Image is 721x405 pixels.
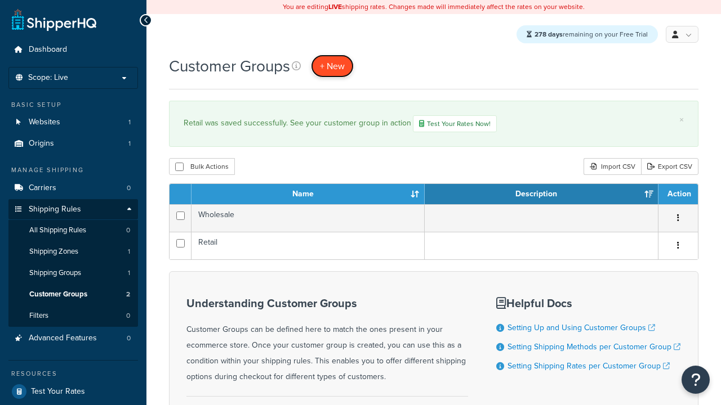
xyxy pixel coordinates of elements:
li: Shipping Groups [8,263,138,283]
span: Carriers [29,183,56,193]
a: Setting Up and Using Customer Groups [508,322,655,334]
a: + New [311,55,354,78]
span: Dashboard [29,45,67,55]
th: Description: activate to sort column ascending [425,184,658,204]
a: Dashboard [8,39,138,60]
li: All Shipping Rules [8,220,138,241]
td: Wholesale [192,204,425,232]
li: Filters [8,305,138,326]
span: Websites [29,118,60,127]
div: Retail was saved successfully. See your customer group in action [184,115,684,132]
span: 1 [128,268,130,278]
div: Import CSV [584,158,641,175]
span: + New [320,60,345,73]
a: Test Your Rates [8,381,138,402]
span: Shipping Zones [29,247,78,256]
a: All Shipping Rules 0 [8,220,138,241]
li: Advanced Features [8,328,138,349]
span: Advanced Features [29,334,97,343]
span: Shipping Groups [29,268,81,278]
li: Shipping Zones [8,241,138,262]
h3: Understanding Customer Groups [186,297,468,309]
a: Advanced Features 0 [8,328,138,349]
span: Origins [29,139,54,148]
span: Customer Groups [29,290,87,299]
a: Filters 0 [8,305,138,326]
span: 1 [128,139,131,148]
span: 0 [126,311,130,321]
a: Setting Shipping Methods per Customer Group [508,341,680,353]
span: Filters [29,311,48,321]
a: Carriers 0 [8,178,138,199]
h3: Helpful Docs [496,297,680,309]
li: Carriers [8,178,138,199]
li: Websites [8,112,138,133]
span: Scope: Live [28,73,68,83]
h1: Customer Groups [169,55,290,77]
span: 1 [128,118,131,127]
td: Retail [192,232,425,259]
div: Resources [8,369,138,379]
a: Setting Shipping Rates per Customer Group [508,360,670,372]
span: 1 [128,247,130,256]
a: × [679,115,684,124]
div: Customer Groups can be defined here to match the ones present in your ecommerce store. Once your ... [186,297,468,385]
span: All Shipping Rules [29,226,86,235]
a: ShipperHQ Home [12,8,96,31]
div: remaining on your Free Trial [517,25,658,43]
span: 0 [127,183,131,193]
li: Customer Groups [8,284,138,305]
a: Shipping Zones 1 [8,241,138,262]
div: Basic Setup [8,100,138,110]
div: Manage Shipping [8,165,138,175]
li: Origins [8,133,138,154]
span: 0 [127,334,131,343]
strong: 278 days [535,29,563,39]
span: Shipping Rules [29,205,81,214]
a: Websites 1 [8,112,138,133]
a: Export CSV [641,158,698,175]
th: Name: activate to sort column ascending [192,184,425,204]
a: Shipping Groups 1 [8,263,138,283]
a: Shipping Rules [8,199,138,220]
li: Shipping Rules [8,199,138,327]
b: LIVE [328,2,342,12]
th: Action [658,184,698,204]
button: Bulk Actions [169,158,235,175]
button: Open Resource Center [682,366,710,394]
a: Test Your Rates Now! [413,115,497,132]
a: Origins 1 [8,133,138,154]
span: 2 [126,290,130,299]
span: 0 [126,226,130,235]
span: Test Your Rates [31,387,85,397]
a: Customer Groups 2 [8,284,138,305]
